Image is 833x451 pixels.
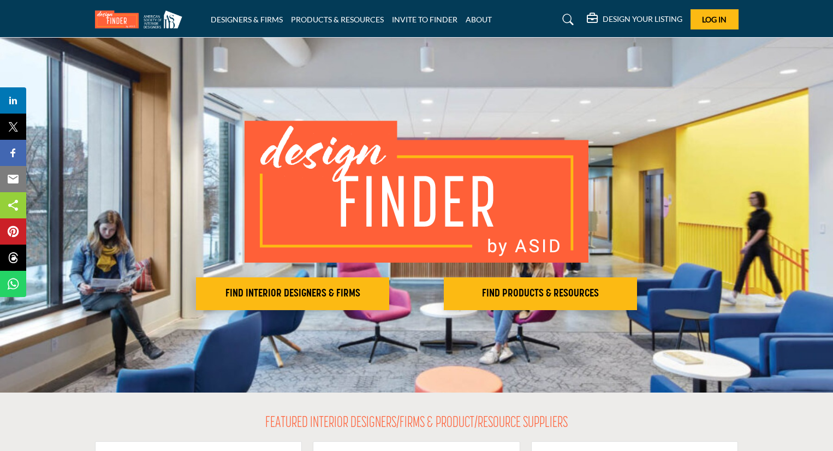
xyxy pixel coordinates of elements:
a: Search [552,11,581,28]
button: FIND PRODUCTS & RESOURCES [444,277,637,310]
span: Log In [702,15,727,24]
h2: FEATURED INTERIOR DESIGNERS/FIRMS & PRODUCT/RESOURCE SUPPLIERS [265,414,568,433]
div: DESIGN YOUR LISTING [587,13,682,26]
h2: FIND PRODUCTS & RESOURCES [447,287,634,300]
button: FIND INTERIOR DESIGNERS & FIRMS [196,277,389,310]
button: Log In [691,9,739,29]
h5: DESIGN YOUR LISTING [603,14,682,24]
a: DESIGNERS & FIRMS [211,15,283,24]
img: image [245,121,588,263]
a: PRODUCTS & RESOURCES [291,15,384,24]
h2: FIND INTERIOR DESIGNERS & FIRMS [199,287,386,300]
a: INVITE TO FINDER [392,15,457,24]
a: ABOUT [466,15,492,24]
img: Site Logo [95,10,188,28]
